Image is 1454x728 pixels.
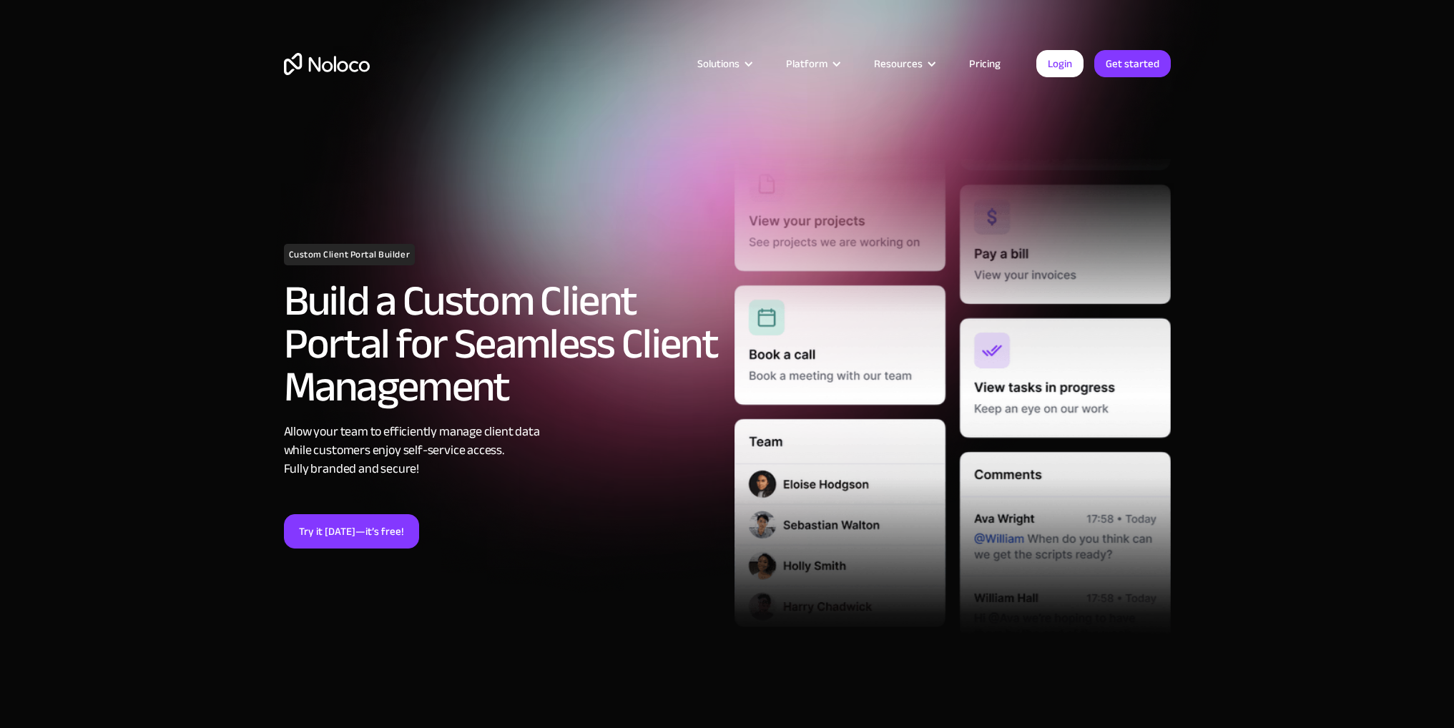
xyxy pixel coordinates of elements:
div: Resources [856,54,951,73]
div: Solutions [679,54,768,73]
div: Resources [874,54,923,73]
div: Solutions [697,54,740,73]
div: Allow your team to efficiently manage client data while customers enjoy self-service access. Full... [284,423,720,478]
div: Platform [786,54,827,73]
a: Login [1036,50,1084,77]
a: Get started [1094,50,1171,77]
div: Platform [768,54,856,73]
h2: Build a Custom Client Portal for Seamless Client Management [284,280,720,408]
a: Try it [DATE]—it’s free! [284,514,419,549]
a: home [284,53,370,75]
a: Pricing [951,54,1018,73]
h1: Custom Client Portal Builder [284,244,416,265]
